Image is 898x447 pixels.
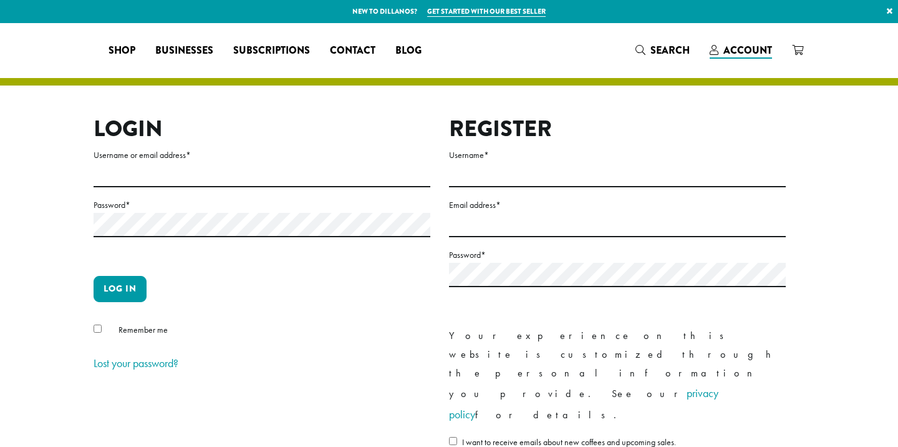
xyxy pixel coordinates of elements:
a: Search [625,40,700,61]
span: Remember me [118,324,168,335]
a: privacy policy [449,386,718,421]
h2: Login [94,115,430,142]
p: Your experience on this website is customized through the personal information you provide. See o... [449,327,786,425]
label: Password [94,197,430,213]
label: Email address [449,197,786,213]
span: Contact [330,43,375,59]
h2: Register [449,115,786,142]
span: Account [723,43,772,57]
label: Password [449,247,786,263]
span: Shop [109,43,135,59]
a: Get started with our best seller [427,6,546,17]
a: Lost your password? [94,356,178,370]
span: Search [650,43,690,57]
button: Log in [94,276,147,302]
label: Username [449,147,786,163]
span: Subscriptions [233,43,310,59]
label: Username or email address [94,147,430,163]
a: Shop [99,41,145,61]
span: Businesses [155,43,213,59]
input: I want to receive emails about new coffees and upcoming sales. [449,437,457,445]
span: Blog [395,43,422,59]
